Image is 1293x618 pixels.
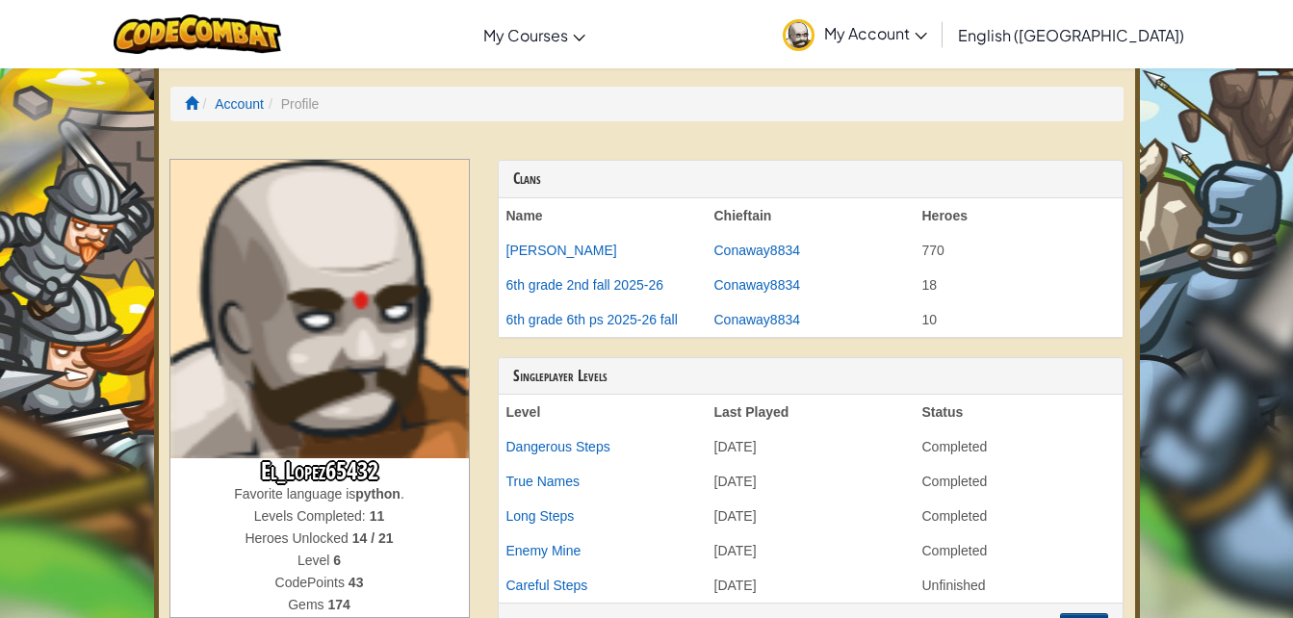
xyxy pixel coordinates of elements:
td: Unfinished [915,568,1123,603]
a: Conaway8834 [714,277,801,293]
span: . [401,486,404,502]
td: [DATE] [707,568,915,603]
td: Completed [915,533,1123,568]
a: Dangerous Steps [506,439,610,454]
span: Heroes Unlocked [245,530,351,546]
a: My Courses [474,9,595,61]
strong: 174 [327,597,349,612]
th: Last Played [707,395,915,429]
strong: 11 [370,508,385,524]
td: [DATE] [707,464,915,499]
img: avatar [783,19,815,51]
th: Level [499,395,707,429]
td: [DATE] [707,533,915,568]
span: My Account [824,23,927,43]
span: Gems [288,597,327,612]
a: [PERSON_NAME] [506,243,617,258]
a: English ([GEOGRAPHIC_DATA]) [948,9,1194,61]
td: 770 [915,233,1123,268]
td: Completed [915,464,1123,499]
th: Status [915,395,1123,429]
th: Name [499,198,707,233]
strong: 43 [349,575,364,590]
a: True Names [506,474,581,489]
strong: 6 [333,553,341,568]
span: Favorite language is [234,486,355,502]
strong: 14 / 21 [352,530,394,546]
td: [DATE] [707,499,915,533]
img: CodeCombat logo [114,14,282,54]
span: CodePoints [275,575,349,590]
a: 6th grade 6th ps 2025-26 fall [506,312,678,327]
li: Profile [264,94,319,114]
td: 18 [915,268,1123,302]
td: Completed [915,499,1123,533]
td: Completed [915,429,1123,464]
a: My Account [773,4,937,64]
strong: python [355,486,401,502]
span: Levels Completed: [254,508,370,524]
th: Heroes [915,198,1123,233]
th: Chieftain [707,198,915,233]
span: Level [297,553,333,568]
h3: Singleplayer Levels [513,368,1108,385]
td: 10 [915,302,1123,337]
a: Account [215,96,264,112]
h3: Clans [513,170,1108,188]
a: Careful Steps [506,578,588,593]
a: Conaway8834 [714,312,801,327]
a: Conaway8834 [714,243,801,258]
a: Long Steps [506,508,575,524]
span: My Courses [483,25,568,45]
a: Enemy Mine [506,543,582,558]
a: 6th grade 2nd fall 2025-26 [506,277,663,293]
h3: El_Lopez65432 [170,458,469,484]
span: English ([GEOGRAPHIC_DATA]) [958,25,1184,45]
td: [DATE] [707,429,915,464]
